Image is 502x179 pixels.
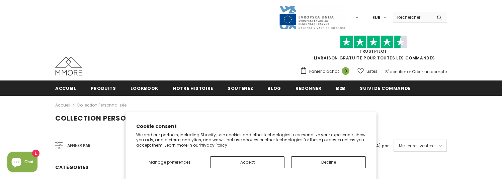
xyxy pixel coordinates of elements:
a: Accueil [55,80,76,96]
span: Collection personnalisée [55,114,160,123]
span: LIVRAISON GRATUITE POUR TOUTES LES COMMANDES [300,38,447,61]
span: Listes [366,68,378,75]
a: Panier d'achat 0 [300,66,353,76]
span: Accueil [55,85,76,92]
span: Notre histoire [173,85,213,92]
img: Faites confiance aux étoiles pilotes [340,35,407,48]
a: Blog [267,80,281,96]
span: or [407,69,411,74]
span: Meilleures ventes [399,143,433,149]
a: Listes [357,65,378,77]
a: soutenez [228,80,253,96]
a: Privacy Policy [200,142,227,148]
span: Produits [91,85,116,92]
a: B2B [336,80,345,96]
span: Panier d'achat [309,68,339,75]
a: Suivi de commande [360,80,411,96]
span: soutenez [228,85,253,92]
span: Lookbook [131,85,158,92]
a: Redonner [296,80,322,96]
span: Catégories [55,164,89,171]
span: B2B [336,85,345,92]
button: Accept [210,156,285,168]
a: Notre histoire [173,80,213,96]
p: We and our partners, including Shopify, use cookies and other technologies to personalize your ex... [136,132,366,148]
inbox-online-store-chat: Shopify online store chat [5,152,39,174]
span: Redonner [296,85,322,92]
a: Collection personnalisée [77,102,127,108]
input: Search Site [393,12,432,22]
a: Lookbook [131,80,158,96]
a: Créez un compte [412,69,447,74]
img: Javni Razpis [279,5,346,30]
button: Decline [291,156,366,168]
a: Produits [91,80,116,96]
span: EUR [372,14,381,21]
a: Accueil [55,101,70,109]
span: Affiner par [67,142,90,149]
span: Blog [267,85,281,92]
span: Suivi de commande [360,85,411,92]
span: 0 [342,67,349,75]
h2: Cookie consent [136,123,366,130]
button: Manage preferences [136,156,203,168]
a: TrustPilot [359,48,387,54]
img: Cas MMORE [55,57,82,75]
a: S'identifier [385,69,406,74]
span: Manage preferences [149,159,191,165]
a: Javni Razpis [279,14,346,20]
